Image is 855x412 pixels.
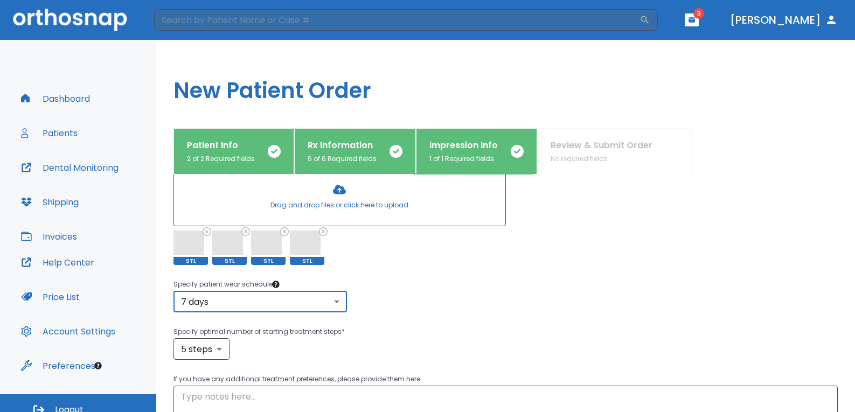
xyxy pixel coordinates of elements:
span: STL [251,257,286,265]
h1: New Patient Order [156,40,855,128]
span: STL [212,257,247,265]
button: Preferences [15,353,102,379]
button: Shipping [15,189,85,215]
button: Dental Monitoring [15,155,125,180]
div: 5 steps [173,338,230,360]
p: Specify patient wear schedule * [173,278,838,291]
p: 6 of 6 Required fields [308,154,377,164]
img: Orthosnap [13,9,127,31]
button: [PERSON_NAME] [726,10,842,30]
p: Specify optimal number of starting treatment steps * [173,325,838,338]
div: Tooltip anchor [93,361,103,371]
button: Price List [15,284,86,310]
input: Search by Patient Name or Case # [154,9,639,31]
p: If you have any additional treatment preferences, please provide them here: [173,373,838,386]
button: Account Settings [15,318,122,344]
div: Tooltip anchor [271,280,281,289]
div: 7 days [173,291,347,312]
span: 3 [693,8,704,19]
button: Patients [15,120,84,146]
button: Help Center [15,249,101,275]
button: Invoices [15,224,84,249]
p: Rx Information [308,139,377,152]
button: Dashboard [15,86,96,111]
span: STL [290,257,324,265]
p: 1 of 1 Required fields [429,154,498,164]
span: STL [173,257,208,265]
p: Impression Info [429,139,498,152]
p: Patient Info [187,139,255,152]
p: 2 of 2 Required fields [187,154,255,164]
